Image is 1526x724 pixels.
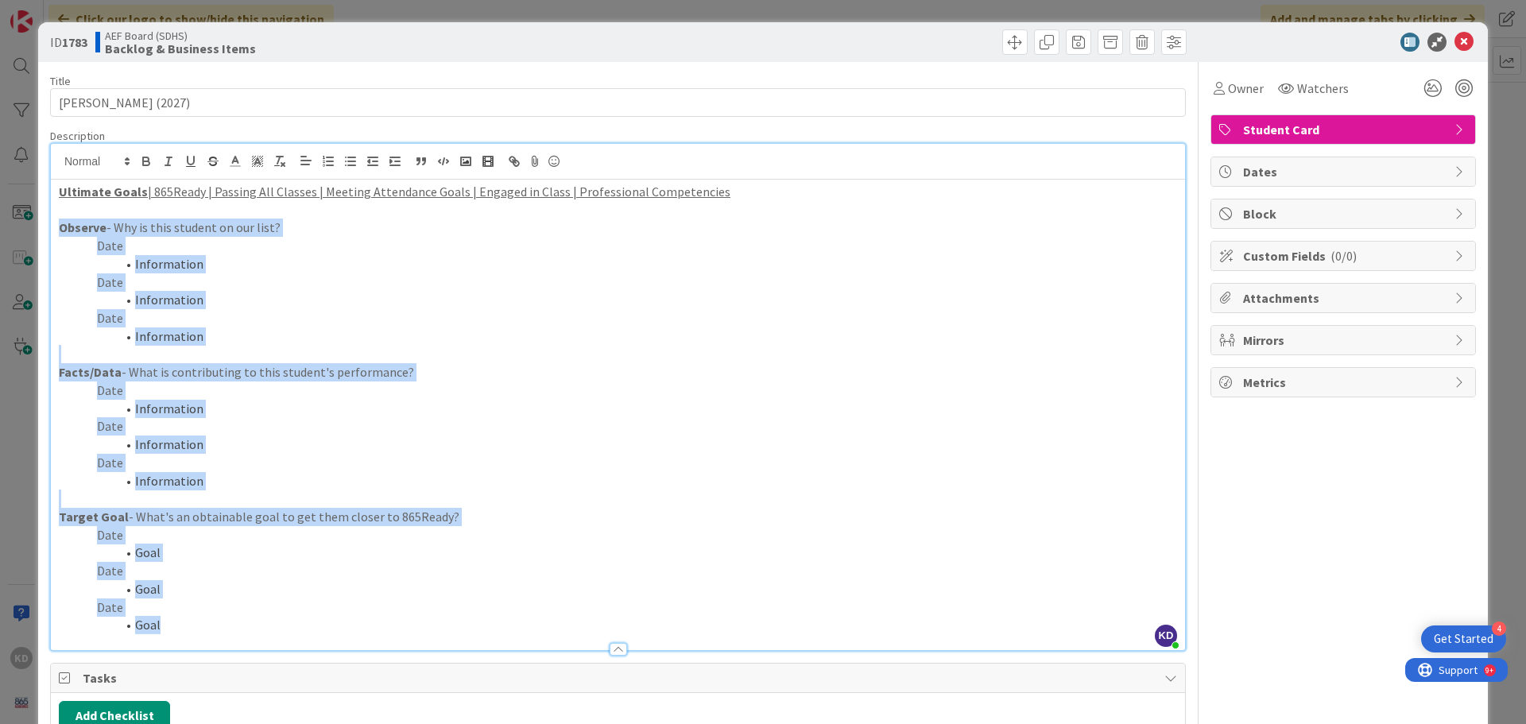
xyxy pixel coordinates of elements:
p: Date [59,454,1177,472]
span: AEF Board (SDHS) [105,29,256,42]
p: Date [59,309,1177,327]
span: Mirrors [1243,331,1447,350]
span: Metrics [1243,373,1447,392]
li: Information [78,472,1177,490]
li: Information [78,400,1177,418]
div: 4 [1492,621,1506,636]
p: Date [59,562,1177,580]
span: Support [33,2,72,21]
strong: Facts/Data [59,364,122,380]
b: 1783 [62,34,87,50]
b: Backlog & Business Items [105,42,256,55]
span: Custom Fields [1243,246,1447,265]
li: Information [78,291,1177,309]
p: Date [59,381,1177,400]
span: Student Card [1243,120,1447,139]
span: KD [1155,625,1177,647]
p: Date [59,598,1177,617]
div: Open Get Started checklist, remaining modules: 4 [1421,625,1506,652]
p: - What's an obtainable goal to get them closer to 865Ready? [59,508,1177,526]
span: ( 0/0 ) [1330,248,1357,264]
strong: Target Goal [59,509,129,525]
u: Ultimate Goals [59,184,148,199]
strong: Observe [59,219,107,235]
span: Watchers [1297,79,1349,98]
p: - Why is this student on our list? [59,219,1177,237]
p: - What is contributing to this student's performance? [59,363,1177,381]
p: Date [59,526,1177,544]
li: Information [78,436,1177,454]
span: ID [50,33,87,52]
span: Block [1243,204,1447,223]
label: Title [50,74,71,88]
div: 9+ [80,6,88,19]
li: Goal [78,544,1177,562]
li: Information [78,327,1177,346]
span: Owner [1228,79,1264,98]
p: Date [59,273,1177,292]
span: Tasks [83,668,1156,687]
p: Date [59,417,1177,436]
li: Information [78,255,1177,273]
span: Description [50,129,105,143]
li: Goal [78,616,1177,634]
span: Attachments [1243,288,1447,308]
div: Get Started [1434,631,1493,647]
li: Goal [78,580,1177,598]
span: Dates [1243,162,1447,181]
u: | 865Ready | Passing All Classes | Meeting Attendance Goals | Engaged in Class | Professional Com... [148,184,730,199]
input: type card name here... [50,88,1186,117]
p: Date [59,237,1177,255]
